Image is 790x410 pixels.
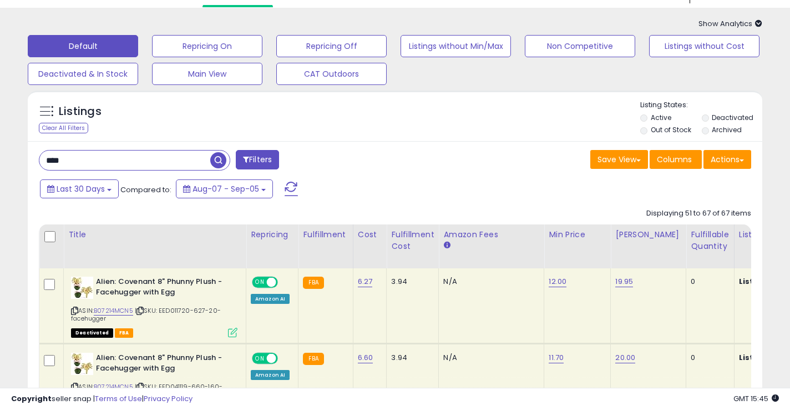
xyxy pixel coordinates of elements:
a: 11.70 [549,352,564,363]
button: Main View [152,63,262,85]
button: Non Competitive [525,35,635,57]
button: Columns [650,150,702,169]
button: Filters [236,150,279,169]
div: 3.94 [391,353,430,363]
a: Terms of Use [95,393,142,404]
div: seller snap | | [11,394,193,404]
span: Show Analytics [698,18,762,29]
button: Listings without Cost [649,35,759,57]
div: 0 [691,353,725,363]
a: B07214MCN5 [94,306,133,316]
a: 6.60 [358,352,373,363]
button: Deactivated & In Stock [28,63,138,85]
a: 6.27 [358,276,373,287]
div: Fulfillment [303,229,348,241]
button: Actions [703,150,751,169]
a: 12.00 [549,276,566,287]
span: FBA [115,328,134,338]
div: Repricing [251,229,293,241]
div: Fulfillment Cost [391,229,434,252]
a: 19.95 [615,276,633,287]
small: FBA [303,277,323,289]
div: Amazon AI [251,294,290,304]
div: [PERSON_NAME] [615,229,681,241]
small: FBA [303,353,323,365]
span: 2025-10-6 15:45 GMT [733,393,779,404]
div: 0 [691,277,725,287]
span: OFF [276,278,294,287]
b: Listed Price: [739,276,789,287]
a: 20.00 [615,352,635,363]
button: CAT Outdoors [276,63,387,85]
b: Alien: Covenant 8" Phunny Plush - Facehugger with Egg [96,277,231,300]
button: Save View [590,150,648,169]
span: | SKU: EED011720-627-20-facehugger [71,306,221,323]
button: Listings without Min/Max [401,35,511,57]
a: Privacy Policy [144,393,193,404]
div: Clear All Filters [39,123,88,133]
div: 3.94 [391,277,430,287]
div: Cost [358,229,382,241]
div: Amazon Fees [443,229,539,241]
label: Active [651,113,671,122]
span: Columns [657,154,692,165]
button: Repricing Off [276,35,387,57]
small: Amazon Fees. [443,241,450,251]
div: Displaying 51 to 67 of 67 items [646,208,751,219]
label: Deactivated [712,113,753,122]
span: ON [253,278,267,287]
span: Compared to: [120,184,171,195]
label: Out of Stock [651,125,691,134]
span: OFF [276,354,294,363]
h5: Listings [59,104,102,119]
div: N/A [443,353,535,363]
img: 41mSJjKNa5L._SL40_.jpg [71,353,93,375]
button: Last 30 Days [40,179,119,198]
img: 41mSJjKNa5L._SL40_.jpg [71,277,93,299]
div: N/A [443,277,535,287]
label: Archived [712,125,742,134]
span: Last 30 Days [57,183,105,194]
span: ON [253,354,267,363]
button: Default [28,35,138,57]
p: Listing States: [640,100,762,111]
strong: Copyright [11,393,52,404]
button: Aug-07 - Sep-05 [176,179,273,198]
b: Listed Price: [739,352,789,363]
div: Min Price [549,229,606,241]
b: Alien: Covenant 8" Phunny Plush - Facehugger with Egg [96,353,231,376]
div: ASIN: [71,277,237,336]
span: Aug-07 - Sep-05 [193,183,259,194]
button: Repricing On [152,35,262,57]
div: Amazon AI [251,370,290,380]
div: Title [68,229,241,241]
div: Fulfillable Quantity [691,229,729,252]
span: All listings that are unavailable for purchase on Amazon for any reason other than out-of-stock [71,328,113,338]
